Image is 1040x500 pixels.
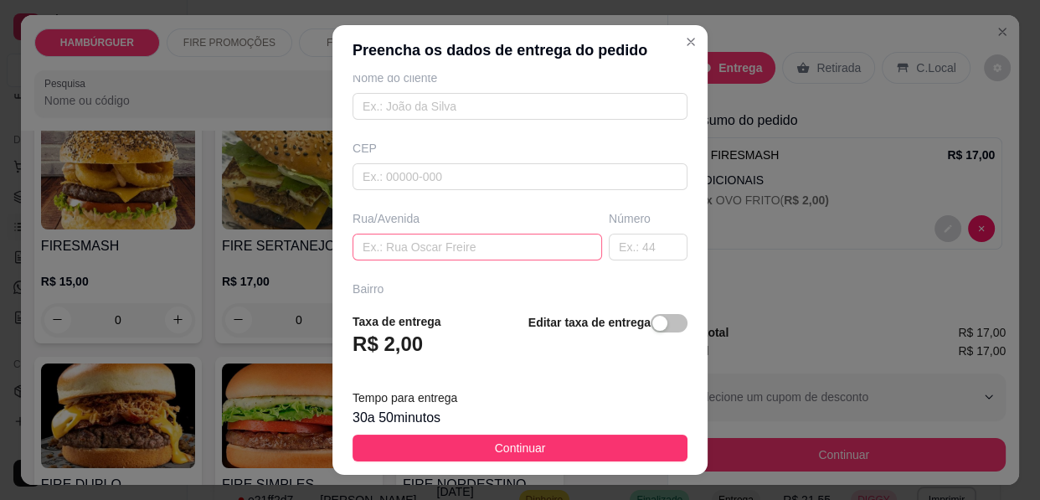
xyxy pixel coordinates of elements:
[353,391,457,405] span: Tempo para entrega
[353,281,687,297] div: Bairro
[353,93,687,120] input: Ex.: João da Silva
[353,435,687,461] button: Continuar
[353,408,687,428] div: 30 a 50 minutos
[528,316,651,329] strong: Editar taxa de entrega
[495,439,546,457] span: Continuar
[609,234,687,260] input: Ex.: 44
[353,210,602,227] div: Rua/Avenida
[353,70,687,86] div: Nome do cliente
[353,234,602,260] input: Ex.: Rua Oscar Freire
[609,210,687,227] div: Número
[353,140,687,157] div: CEP
[353,315,441,328] strong: Taxa de entrega
[677,28,704,55] button: Close
[353,163,687,190] input: Ex.: 00000-000
[332,25,708,75] header: Preencha os dados de entrega do pedido
[353,331,423,358] h3: R$ 2,00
